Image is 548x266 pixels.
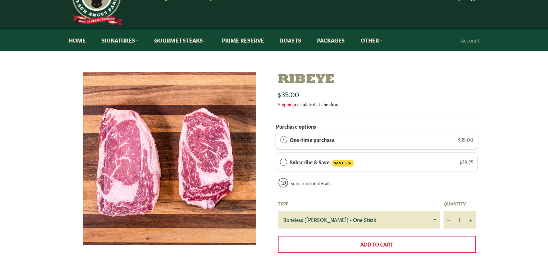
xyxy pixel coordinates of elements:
span: $33.25 [459,158,473,165]
a: Roasts [273,29,308,51]
div: Subscribe & Save [280,158,287,166]
label: Type [278,200,440,207]
button: Increase item quantity by one [465,211,476,229]
a: Gourmet Steaks [147,29,213,51]
h1: Ribeye [278,72,480,88]
a: Signatures [94,29,146,51]
label: Quantity [444,200,476,207]
span: $35.00 [458,136,473,143]
div: calculated at checkout. [278,101,480,107]
button: Reduce item quantity by one [444,211,454,229]
label: Subscribe & Save [290,158,354,167]
a: Subscription details [290,179,331,186]
img: Ribeye [83,72,256,245]
a: Account [457,30,483,51]
div: One-time purchase [280,136,287,143]
span: Add to Cart [360,240,393,248]
span: SAVE 5% [331,160,354,167]
a: Packages [310,29,352,51]
label: Purchase options [276,123,316,130]
button: Add to Cart [278,236,476,253]
a: Other [353,29,389,51]
a: Prime Reserve [215,29,271,51]
a: Shipping [278,101,295,107]
a: Home [62,29,93,51]
span: $35.00 [278,89,299,99]
label: One-time purchase [290,136,335,143]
